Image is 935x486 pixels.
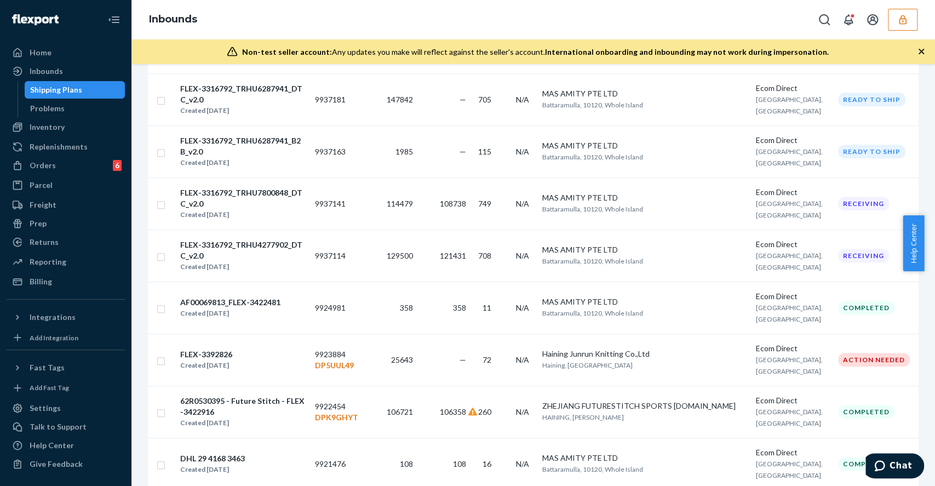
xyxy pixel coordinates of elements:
span: N/A [516,251,529,260]
div: Created [DATE] [180,464,245,475]
span: 708 [478,251,491,260]
span: N/A [516,407,529,416]
td: 9937181 [311,73,363,125]
span: Help Center [903,215,924,271]
span: [GEOGRAPHIC_DATA], [GEOGRAPHIC_DATA] [756,199,823,219]
span: Battaramulla, 10120, Whole Island [542,101,643,109]
div: Inbounds [30,66,63,77]
a: Orders6 [7,157,125,174]
span: [GEOGRAPHIC_DATA], [GEOGRAPHIC_DATA] [756,460,823,479]
span: 106358 [440,407,466,416]
div: Created [DATE] [180,105,306,116]
span: 121431 [440,251,466,260]
td: 9937141 [311,178,363,230]
span: 108738 [440,199,466,208]
div: Returns [30,237,59,248]
button: Fast Tags [7,359,125,376]
div: Parcel [30,180,53,191]
button: Open Search Box [813,9,835,31]
div: Integrations [30,312,76,323]
div: Completed [838,301,894,315]
span: Haining, [GEOGRAPHIC_DATA] [542,361,633,369]
div: MAS AMITY PTE LTD [542,140,747,151]
div: Receiving [838,249,889,262]
span: [GEOGRAPHIC_DATA], [GEOGRAPHIC_DATA] [756,304,823,323]
span: 25643 [391,355,413,364]
button: Open account menu [862,9,884,31]
div: Created [DATE] [180,209,306,220]
a: Inbounds [7,62,125,80]
span: 108 [400,459,413,468]
div: Ecom Direct [756,83,829,94]
span: HAINING, [PERSON_NAME] [542,413,624,421]
div: Talk to Support [30,421,87,432]
div: Created [DATE] [180,261,306,272]
a: Settings [7,399,125,417]
div: Billing [30,276,52,287]
div: FLEX-3316792_TRHU4277902_DTC_v2.0 [180,239,306,261]
a: Reporting [7,253,125,271]
span: N/A [516,355,529,364]
div: DHL 29 4168 3463 [180,453,245,464]
span: Battaramulla, 10120, Whole Island [542,153,643,161]
div: FLEX-3316792_TRHU7800848_DTC_v2.0 [180,187,306,209]
div: AF00069813_FLEX-3422481 [180,297,280,308]
span: [GEOGRAPHIC_DATA], [GEOGRAPHIC_DATA] [756,147,823,167]
span: International onboarding and inbounding may not work during impersonation. [545,47,829,56]
td: 9937114 [311,230,363,282]
td: 9923884 [311,334,363,386]
a: Inventory [7,118,125,136]
div: Ecom Direct [756,187,829,198]
span: Battaramulla, 10120, Whole Island [542,205,643,213]
div: Any updates you make will reflect against the seller's account. [242,47,829,58]
img: Flexport logo [12,14,59,25]
a: Billing [7,273,125,290]
span: — [460,95,466,104]
div: Prep [30,218,47,229]
a: Help Center [7,437,125,454]
span: 11 [483,303,491,312]
div: Created [DATE] [180,418,306,428]
span: N/A [516,147,529,156]
div: Help Center [30,440,74,451]
div: Fast Tags [30,362,65,373]
span: 106721 [387,407,413,416]
iframe: Opens a widget where you can chat to one of our agents [865,453,924,481]
span: Battaramulla, 10120, Whole Island [542,257,643,265]
span: Non-test seller account: [242,47,332,56]
button: Talk to Support [7,418,125,436]
div: FLEX-3316792_TRHU6287941_DTC_v2.0 [180,83,306,105]
div: Add Fast Tag [30,383,69,392]
span: 108 [453,459,466,468]
div: MAS AMITY PTE LTD [542,453,747,464]
div: FLEX-3316792_TRHU6287941_B2B_v2.0 [180,135,306,157]
span: [GEOGRAPHIC_DATA], [GEOGRAPHIC_DATA] [756,251,823,271]
a: Replenishments [7,138,125,156]
div: MAS AMITY PTE LTD [542,88,747,99]
span: — [460,147,466,156]
div: 62R0530395 - Future Stitch - FLEX-3422916 [180,396,306,418]
a: Problems [25,100,125,117]
div: FLEX-3392826 [180,349,232,360]
div: Created [DATE] [180,157,306,168]
a: Shipping Plans [25,81,125,99]
p: DP5UUL49 [315,360,358,371]
a: Freight [7,196,125,214]
div: Problems [30,103,65,114]
div: Created [DATE] [180,360,232,371]
div: Created [DATE] [180,308,280,319]
a: Prep [7,215,125,232]
button: Integrations [7,308,125,326]
button: Open notifications [838,9,859,31]
div: MAS AMITY PTE LTD [542,296,747,307]
button: Give Feedback [7,455,125,473]
span: — [460,355,466,364]
div: Orders [30,160,56,171]
span: 129500 [387,251,413,260]
span: N/A [516,459,529,468]
div: MAS AMITY PTE LTD [542,192,747,203]
span: 358 [453,303,466,312]
span: 260 [478,407,491,416]
span: 147842 [387,95,413,104]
